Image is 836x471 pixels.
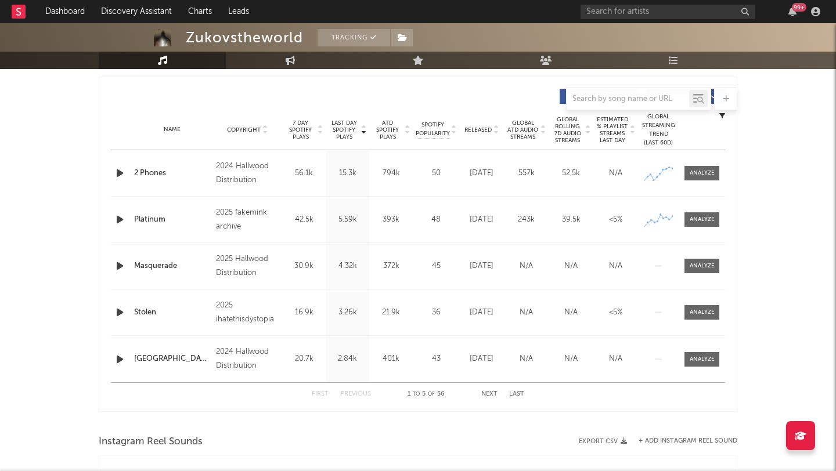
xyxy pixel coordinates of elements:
[285,168,323,179] div: 56.1k
[329,168,366,179] div: 15.3k
[464,126,492,133] span: Released
[134,125,210,134] div: Name
[596,168,635,179] div: N/A
[462,214,501,226] div: [DATE]
[372,119,403,140] span: ATD Spotify Plays
[285,353,323,365] div: 20.7k
[134,214,210,226] a: Platinum
[416,214,456,226] div: 48
[329,353,366,365] div: 2.84k
[394,387,458,401] div: 1 5 56
[579,438,627,445] button: Export CSV
[639,438,737,444] button: + Add Instagram Reel Sound
[285,260,323,272] div: 30.9k
[134,353,210,365] a: [GEOGRAPHIC_DATA]
[462,260,501,272] div: [DATE]
[329,307,366,318] div: 3.26k
[216,206,279,234] div: 2025 fakemink archive
[216,160,279,187] div: 2024 Hallwood Distribution
[416,168,456,179] div: 50
[372,214,410,226] div: 393k
[552,214,590,226] div: 39.5k
[227,126,261,133] span: Copyright
[216,345,279,373] div: 2024 Hallwood Distribution
[99,435,203,449] span: Instagram Reel Sounds
[596,260,635,272] div: N/A
[285,307,323,318] div: 16.9k
[788,7,797,16] button: 99+
[481,391,498,397] button: Next
[507,260,546,272] div: N/A
[596,214,635,226] div: <5%
[416,121,450,138] span: Spotify Popularity
[552,307,590,318] div: N/A
[329,214,366,226] div: 5.59k
[567,95,689,104] input: Search by song name or URL
[416,353,456,365] div: 43
[413,392,420,397] span: to
[318,29,390,46] button: Tracking
[134,168,210,179] a: 2 Phones
[216,252,279,280] div: 2025 Hallwood Distribution
[312,391,329,397] button: First
[428,392,435,397] span: of
[372,353,410,365] div: 401k
[552,116,583,144] span: Global Rolling 7D Audio Streams
[134,260,210,272] a: Masquerade
[216,299,279,327] div: 2025 ihatethisdystopia
[596,116,628,144] span: Estimated % Playlist Streams Last Day
[507,353,546,365] div: N/A
[596,353,635,365] div: N/A
[507,307,546,318] div: N/A
[416,260,456,272] div: 45
[372,260,410,272] div: 372k
[340,391,371,397] button: Previous
[416,307,456,318] div: 36
[581,5,755,19] input: Search for artists
[462,353,501,365] div: [DATE]
[462,168,501,179] div: [DATE]
[372,307,410,318] div: 21.9k
[552,260,590,272] div: N/A
[509,391,524,397] button: Last
[329,119,359,140] span: Last Day Spotify Plays
[134,307,210,318] a: Stolen
[285,119,316,140] span: 7 Day Spotify Plays
[627,438,737,444] div: + Add Instagram Reel Sound
[641,113,676,147] div: Global Streaming Trend (Last 60D)
[792,3,806,12] div: 99 +
[552,168,590,179] div: 52.5k
[507,214,546,226] div: 243k
[372,168,410,179] div: 794k
[329,260,366,272] div: 4.32k
[186,29,303,46] div: Zukovstheworld
[462,307,501,318] div: [DATE]
[596,307,635,318] div: <5%
[507,168,546,179] div: 557k
[285,214,323,226] div: 42.5k
[507,119,539,140] span: Global ATD Audio Streams
[552,353,590,365] div: N/A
